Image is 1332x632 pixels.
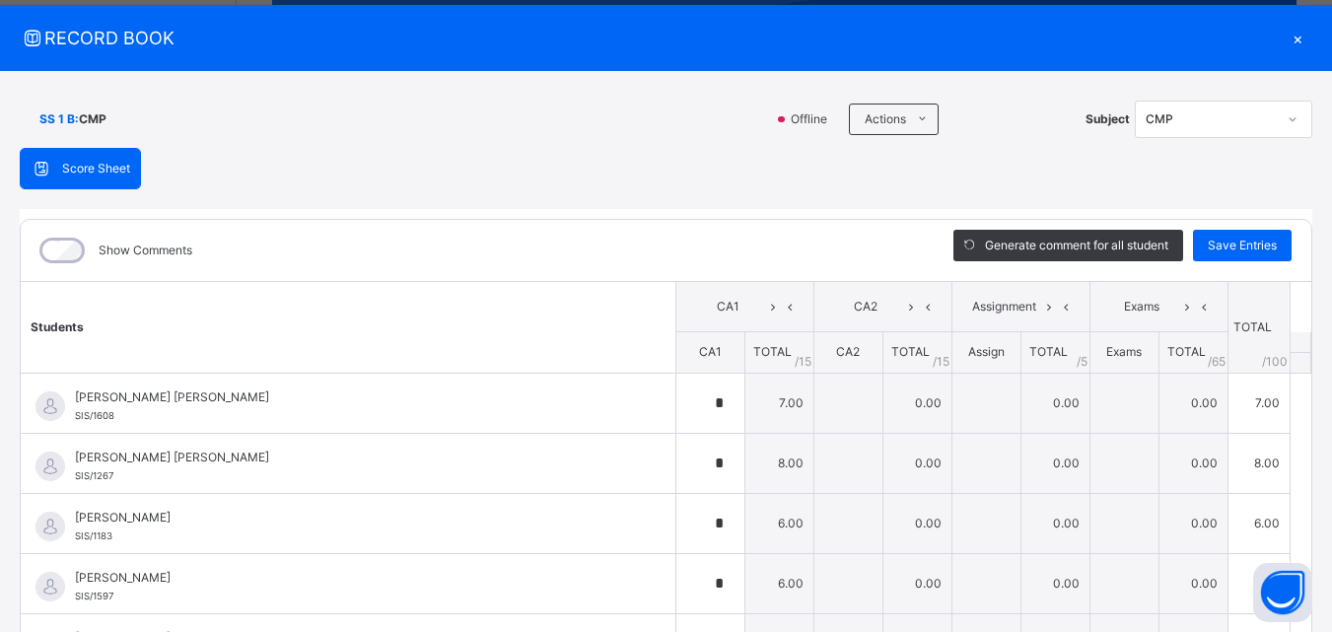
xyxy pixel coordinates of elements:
img: default.svg [35,391,65,421]
span: TOTAL [891,344,930,359]
span: / 5 [1077,353,1087,371]
td: 0.00 [1020,433,1089,493]
td: 6.00 [744,553,813,613]
span: Score Sheet [62,160,130,177]
span: [PERSON_NAME] [75,569,631,587]
div: × [1283,25,1312,51]
span: SIS/1597 [75,591,113,601]
td: 8.00 [1227,433,1290,493]
td: 6.00 [744,493,813,553]
td: 0.00 [882,553,951,613]
span: CA1 [691,298,765,316]
span: [PERSON_NAME] [75,509,631,527]
span: Save Entries [1208,237,1277,254]
th: TOTAL [1227,282,1290,374]
span: RECORD BOOK [20,25,1283,51]
td: 0.00 [1158,493,1227,553]
button: Open asap [1253,563,1312,622]
img: default.svg [35,452,65,481]
div: CMP [1146,110,1276,128]
span: [PERSON_NAME] [PERSON_NAME] [75,449,631,466]
td: 0.00 [1158,433,1227,493]
span: Exams [1105,298,1179,316]
img: default.svg [35,572,65,601]
td: 8.00 [744,433,813,493]
span: Students [31,319,84,334]
span: Exams [1106,344,1142,359]
span: CA1 [699,344,722,359]
td: 6.00 [1227,493,1290,553]
span: SS 1 B : [39,110,79,128]
span: TOTAL [753,344,792,359]
span: Actions [865,110,906,128]
td: 7.00 [1227,373,1290,433]
span: Assignment [967,298,1041,316]
span: TOTAL [1167,344,1206,359]
td: 0.00 [1158,373,1227,433]
td: 0.00 [1020,373,1089,433]
span: CMP [79,110,106,128]
span: TOTAL [1029,344,1068,359]
span: Generate comment for all student [985,237,1168,254]
span: / 65 [1208,353,1226,371]
span: Offline [789,110,839,128]
td: 7.00 [744,373,813,433]
span: Subject [1086,110,1130,128]
span: Assign [968,344,1005,359]
td: 0.00 [1020,493,1089,553]
td: 0.00 [1020,553,1089,613]
span: CA2 [829,298,903,316]
span: [PERSON_NAME] [PERSON_NAME] [75,388,631,406]
span: SIS/1608 [75,410,114,421]
span: /100 [1262,353,1288,371]
td: 0.00 [882,373,951,433]
td: 0.00 [1158,553,1227,613]
span: / 15 [795,353,811,371]
img: default.svg [35,512,65,541]
span: CA2 [836,344,860,359]
td: 6.00 [1227,553,1290,613]
td: 0.00 [882,493,951,553]
span: SIS/1183 [75,530,112,541]
td: 0.00 [882,433,951,493]
span: / 15 [933,353,949,371]
span: SIS/1267 [75,470,113,481]
label: Show Comments [99,242,192,259]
